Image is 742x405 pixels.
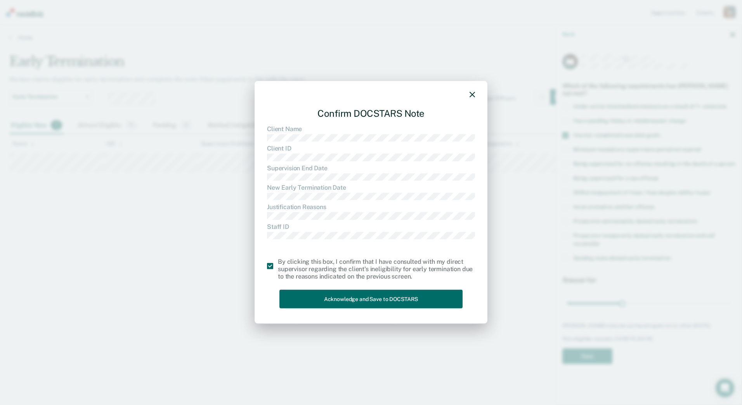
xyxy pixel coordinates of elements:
button: Acknowledge and Save to DOCSTARS [279,289,463,308]
dt: Supervision End Date [267,164,475,171]
div: Confirm DOCSTARS Note [267,102,475,125]
dt: Justification Reasons [267,203,475,211]
dt: Client ID [267,145,475,152]
dt: New Early Termination Date [267,184,475,191]
dt: Staff ID [267,223,475,230]
div: By clicking this box, I confirm that I have consulted with my direct supervisor regarding the cli... [278,258,475,280]
dt: Client Name [267,125,475,133]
